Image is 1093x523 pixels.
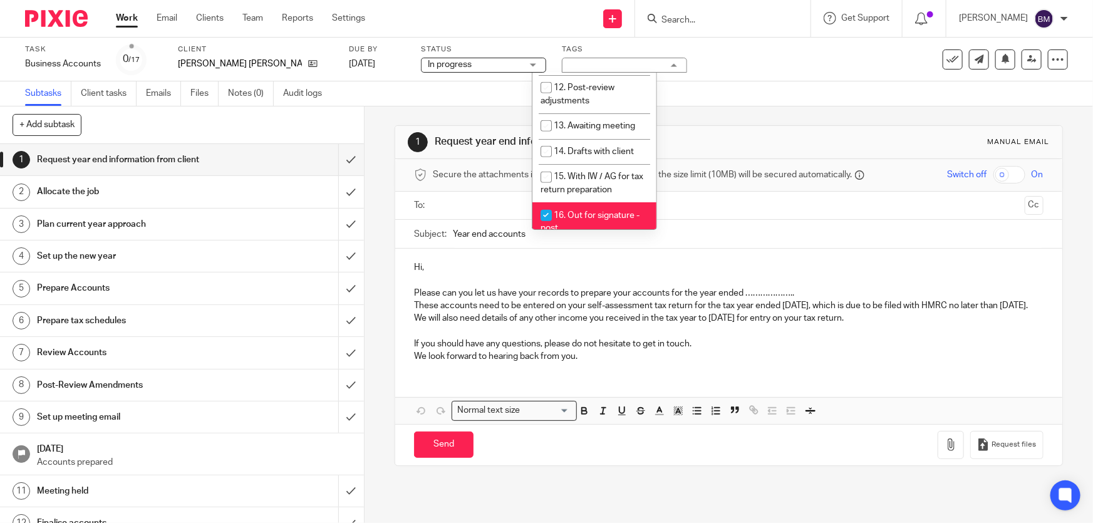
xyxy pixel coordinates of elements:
span: Normal text size [455,404,523,417]
div: 7 [13,344,30,361]
a: Reports [282,12,313,24]
p: Hi, [414,261,1043,274]
p: [PERSON_NAME] [959,12,1028,24]
h1: Request year end information from client [37,150,229,169]
span: Switch off [948,168,987,181]
p: [PERSON_NAME] [PERSON_NAME] [178,58,302,70]
p: We look forward to hearing back from you. [414,350,1043,363]
a: Audit logs [283,81,331,106]
div: 1 [408,132,428,152]
h1: Prepare tax schedules [37,311,229,330]
p: Accounts prepared [37,456,351,469]
img: svg%3E [1034,9,1054,29]
h1: Meeting held [37,482,229,500]
img: Pixie [25,10,88,27]
a: Settings [332,12,365,24]
div: 3 [13,215,30,233]
h1: Prepare Accounts [37,279,229,298]
div: 2 [13,184,30,201]
a: Subtasks [25,81,71,106]
div: 8 [13,376,30,394]
span: On [1032,168,1044,181]
label: Client [178,44,333,54]
a: Notes (0) [228,81,274,106]
span: In progress [428,60,472,69]
h1: Set up meeting email [37,408,229,427]
a: Work [116,12,138,24]
a: Clients [196,12,224,24]
h1: Request year end information from client [435,135,755,148]
label: To: [414,199,428,212]
h1: Plan current year approach [37,215,229,234]
p: These accounts need to be entered on your self-assessment tax return for the tax year ended [DATE... [414,299,1043,312]
label: Subject: [414,228,447,241]
a: Team [242,12,263,24]
span: 16. Out for signature - post [541,211,640,233]
div: 4 [13,247,30,265]
div: 1 [13,151,30,168]
label: Task [25,44,101,54]
a: Client tasks [81,81,137,106]
span: Request files [992,440,1037,450]
p: Please can you let us have your records to prepare your accounts for the year ended ……………….. [414,287,1043,299]
input: Search for option [524,404,569,417]
span: [DATE] [349,60,375,68]
div: 0 [123,52,140,66]
div: 11 [13,482,30,500]
h1: [DATE] [37,440,351,455]
div: Search for option [452,401,577,420]
a: Files [190,81,219,106]
div: Manual email [988,137,1050,147]
span: 15. With IW / AG for tax return preparation [541,172,643,194]
p: We will also need details of any other income you received in the tax year to [DATE] for entry on... [414,312,1043,324]
h1: Set up the new year [37,247,229,266]
span: 13. Awaiting meeting [554,122,635,130]
input: Send [414,432,474,458]
small: /17 [129,56,140,63]
button: + Add subtask [13,114,81,135]
div: 6 [13,312,30,329]
h1: Allocate the job [37,182,229,201]
div: Business Accounts [25,58,101,70]
label: Status [421,44,546,54]
label: Due by [349,44,405,54]
p: If you should have any questions, please do not hesitate to get in touch. [414,338,1043,350]
span: Get Support [841,14,889,23]
button: Cc [1025,196,1044,215]
span: Secure the attachments in this message. Files exceeding the size limit (10MB) will be secured aut... [433,168,852,181]
span: 14. Drafts with client [554,147,634,156]
button: Request files [970,431,1043,459]
div: 5 [13,280,30,298]
div: 9 [13,408,30,426]
a: Email [157,12,177,24]
label: Tags [562,44,687,54]
input: Search [660,15,773,26]
h1: Post-Review Amendments [37,376,229,395]
span: 12. Post-review adjustments [541,83,614,105]
a: Emails [146,81,181,106]
h1: Review Accounts [37,343,229,362]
